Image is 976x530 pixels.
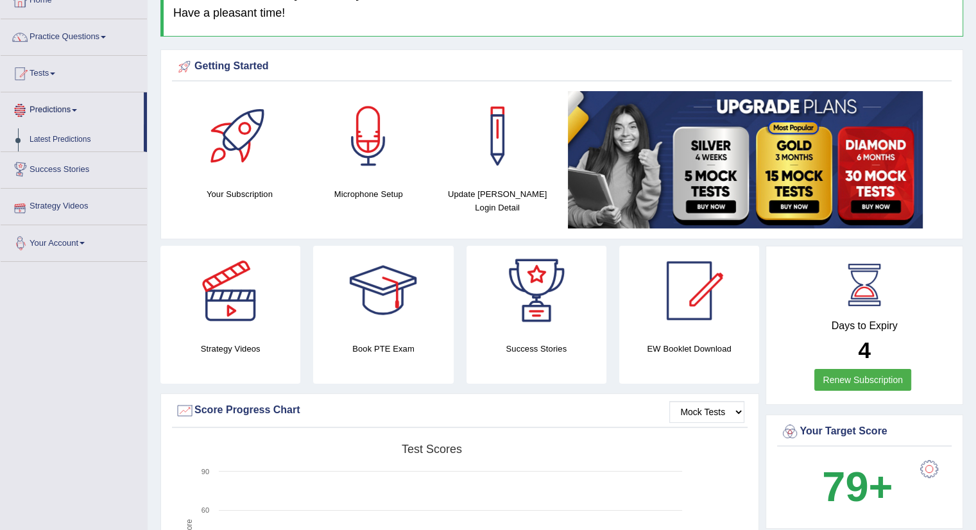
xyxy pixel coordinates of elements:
[619,342,759,355] h4: EW Booklet Download
[24,128,144,151] a: Latest Predictions
[311,187,427,201] h4: Microphone Setup
[1,225,147,257] a: Your Account
[201,506,209,514] text: 60
[1,152,147,184] a: Success Stories
[182,187,298,201] h4: Your Subscription
[402,443,462,456] tspan: Test scores
[175,401,744,420] div: Score Progress Chart
[568,91,923,228] img: small5.jpg
[467,342,606,355] h4: Success Stories
[822,463,893,510] b: 79+
[1,92,144,124] a: Predictions
[175,57,948,76] div: Getting Started
[780,320,948,332] h4: Days to Expiry
[313,342,453,355] h4: Book PTE Exam
[1,189,147,221] a: Strategy Videos
[858,338,870,363] b: 4
[814,369,911,391] a: Renew Subscription
[1,56,147,88] a: Tests
[173,7,953,20] h4: Have a pleasant time!
[201,468,209,475] text: 90
[440,187,556,214] h4: Update [PERSON_NAME] Login Detail
[160,342,300,355] h4: Strategy Videos
[780,422,948,441] div: Your Target Score
[1,19,147,51] a: Practice Questions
